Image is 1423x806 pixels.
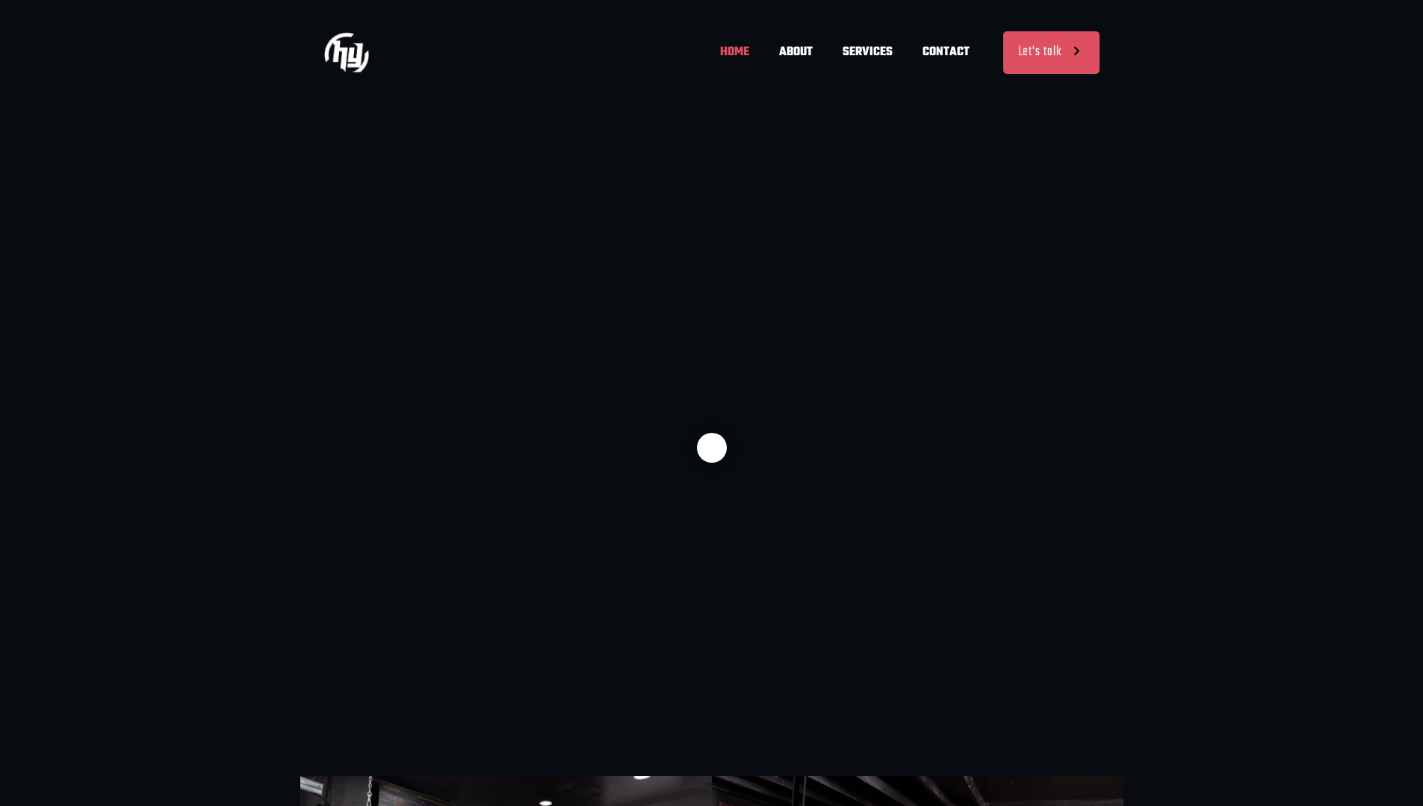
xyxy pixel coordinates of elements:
img: Home [324,30,369,75]
span: SERVICES [828,30,908,75]
span: HOME [705,30,764,75]
a: Let's talk [1003,31,1100,74]
span: CONTACT [908,30,985,75]
span: ABOUT [764,30,828,75]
